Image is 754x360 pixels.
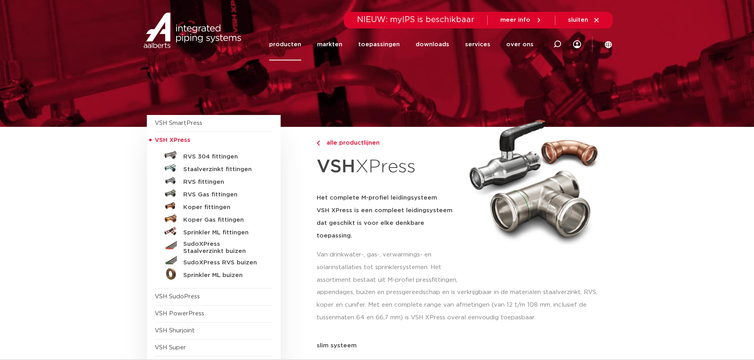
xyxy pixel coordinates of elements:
h5: RVS 304 fittingen [183,153,262,160]
a: over ons [506,28,534,60]
a: downloads [416,28,449,60]
a: markten [317,28,342,60]
h5: Het complete M-profiel leidingsysteem VSH XPress is een compleet leidingsysteem dat geschikt is v... [317,192,460,242]
a: RVS Gas fittingen [155,187,273,200]
a: Koper Gas fittingen [155,212,273,225]
h5: Koper Gas fittingen [183,217,262,224]
a: VSH SmartPress [155,120,202,126]
h5: Staalverzinkt fittingen [183,166,262,173]
a: RVS 304 fittingen [155,149,273,162]
a: toepassingen [358,28,400,60]
a: SudoXPress Staalverzinkt buizen [155,237,273,255]
h5: Sprinkler ML fittingen [183,229,262,236]
p: slim systeem [317,343,608,349]
span: alle productlijnen [322,140,380,146]
h5: SudoXPress RVS buizen [183,259,262,266]
a: VSH SudoPress [155,294,200,300]
p: appendages, buizen en pressgereedschap en is verkrijgbaar in de materialen staalverzinkt, RVS, ko... [317,286,608,324]
p: Van drinkwater-, gas-, verwarmings- en solarinstallaties tot sprinklersystemen. Het assortiment b... [317,249,460,286]
a: SudoXPress RVS buizen [155,255,273,268]
span: VSH XPress [155,137,190,143]
span: NIEUW: myIPS is beschikbaar [357,16,475,24]
span: sluiten [568,17,588,23]
a: Sprinkler ML buizen [155,268,273,280]
nav: Menu [269,28,534,60]
a: VSH PowerPress [155,311,204,317]
a: VSH Shurjoint [155,328,195,334]
h1: XPress [317,152,460,182]
a: VSH Super [155,345,186,351]
span: meer info [500,17,530,23]
a: alle productlijnen [317,138,460,148]
strong: VSH [317,158,355,176]
a: meer info [500,17,542,24]
a: Koper fittingen [155,200,273,212]
div: my IPS [573,28,581,60]
a: Sprinkler ML fittingen [155,225,273,237]
h5: RVS fittingen [183,179,262,186]
img: chevron-right.svg [317,141,320,146]
a: sluiten [568,17,600,24]
h5: RVS Gas fittingen [183,191,262,198]
h5: Sprinkler ML buizen [183,272,262,279]
a: RVS fittingen [155,174,273,187]
a: producten [269,28,301,60]
a: Staalverzinkt fittingen [155,162,273,174]
h5: Koper fittingen [183,204,262,211]
h5: SudoXPress Staalverzinkt buizen [183,241,262,255]
a: services [465,28,490,60]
